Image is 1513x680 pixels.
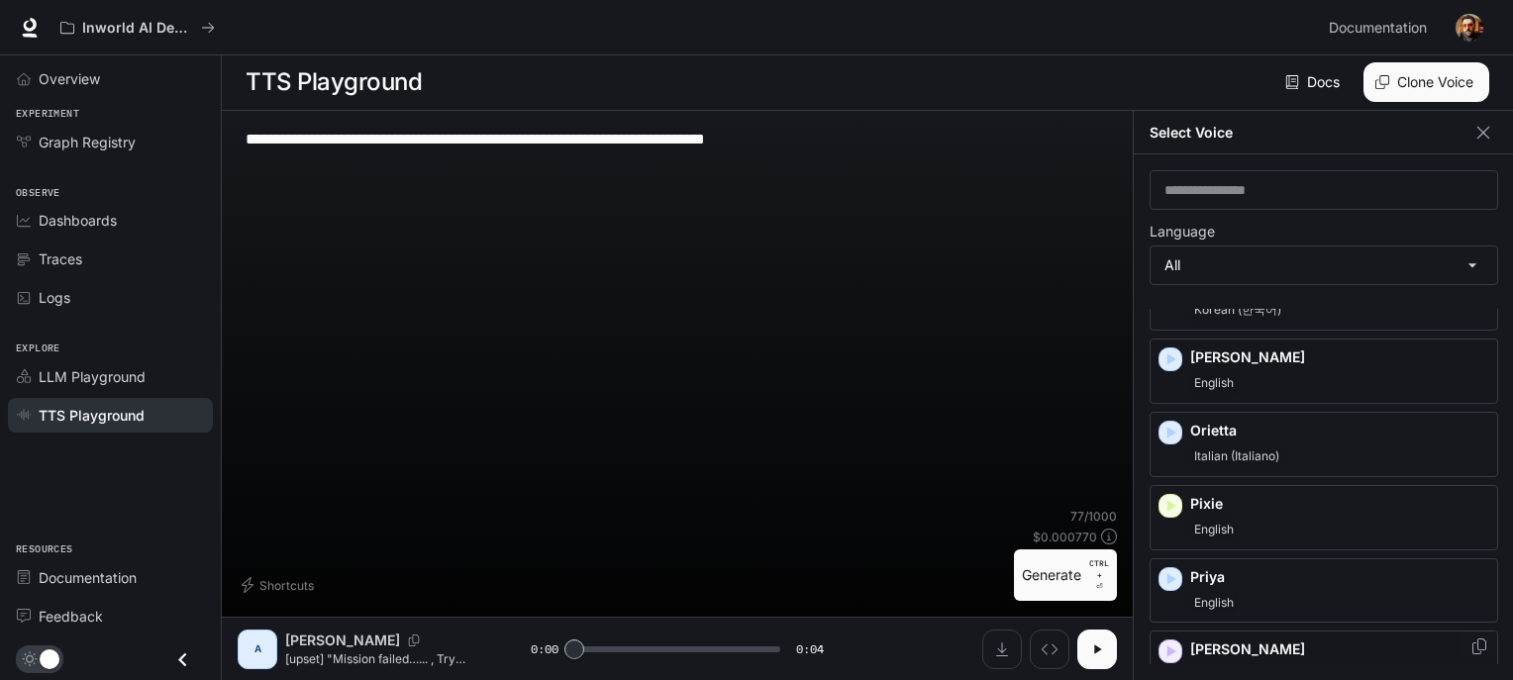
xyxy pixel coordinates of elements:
p: Pixie [1190,494,1489,514]
p: [PERSON_NAME] [1190,347,1489,367]
a: Graph Registry [8,125,213,159]
span: Overview [39,68,100,89]
button: Close drawer [160,639,205,680]
a: Logs [8,280,213,315]
button: Download audio [982,630,1022,669]
button: Clone Voice [1363,62,1489,102]
a: Documentation [1321,8,1442,48]
p: Inworld AI Demos [82,20,193,37]
span: LLM Playground [39,366,146,387]
p: Priya [1190,567,1489,587]
button: GenerateCTRL +⏎ [1014,549,1117,601]
span: Italian (Italiano) [1190,444,1283,468]
p: [PERSON_NAME] [1190,639,1489,659]
h1: TTS Playground [246,62,422,102]
button: Copy Voice ID [1469,638,1489,654]
span: TTS Playground [39,405,145,426]
button: Shortcuts [238,569,322,601]
span: Dark mode toggle [40,647,59,669]
span: Documentation [39,567,137,588]
span: Feedback [39,606,103,627]
button: Inspect [1030,630,1069,669]
span: Traces [39,248,82,269]
button: Copy Voice ID [400,634,428,646]
p: [PERSON_NAME] [285,631,400,650]
p: $ 0.000770 [1033,529,1097,545]
a: Docs [1281,62,1348,102]
div: All [1151,246,1497,284]
span: English [1190,591,1238,615]
span: Logs [39,287,70,308]
span: Korean (한국어) [1190,298,1285,322]
a: Feedback [8,599,213,633]
a: TTS Playground [8,398,213,433]
img: User avatar [1456,14,1483,42]
p: [upset] "Mission failed…... , Try again — you might just nail it this time." [285,650,483,667]
p: Orietta [1190,421,1489,440]
button: All workspaces [51,8,224,48]
div: A [242,633,273,665]
p: ⏎ [1089,557,1109,593]
span: English [1190,371,1238,395]
span: 0:00 [531,639,558,659]
a: Traces [8,242,213,276]
span: Dashboards [39,210,117,231]
span: Graph Registry [39,132,136,152]
p: 77 / 1000 [1070,508,1117,525]
a: Documentation [8,560,213,595]
a: Dashboards [8,203,213,238]
p: CTRL + [1089,557,1109,581]
span: Documentation [1329,16,1427,41]
a: LLM Playground [8,359,213,394]
span: English [1190,518,1238,541]
button: User avatar [1450,8,1489,48]
p: Language [1150,225,1215,239]
span: 0:04 [796,639,824,659]
a: Overview [8,61,213,96]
